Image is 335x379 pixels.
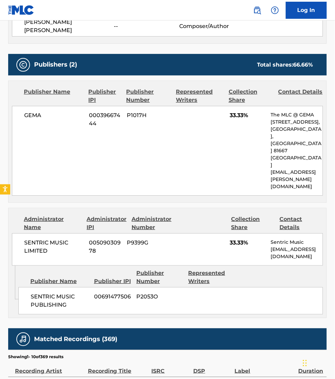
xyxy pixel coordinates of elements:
p: [GEOGRAPHIC_DATA], [GEOGRAPHIC_DATA] 81667 [271,126,323,154]
img: search [253,6,261,14]
span: SENTRIC MUSIC LIMITED [24,239,84,255]
p: [EMAIL_ADDRESS][DOMAIN_NAME] [271,246,323,260]
div: Duration [299,360,323,375]
div: Represented Writers [176,88,224,104]
span: [PERSON_NAME] [PERSON_NAME] [24,18,114,34]
p: Sentric Music [271,239,323,246]
div: Collection Share [229,88,273,104]
div: Publisher Number [126,88,171,104]
div: Recording Title [88,360,148,375]
div: Publisher IPI [89,88,121,104]
span: P9399G [127,239,172,247]
span: P1017H [127,111,172,120]
div: ISRC [152,360,190,375]
div: Administrator Number [132,215,175,231]
div: Collection Share [231,215,275,231]
span: SENTRIC MUSIC PUBLISHING [31,293,89,309]
h5: Matched Recordings (369) [34,335,117,343]
span: 00509030978 [89,239,122,255]
span: 66.66 % [293,61,313,68]
img: Publishers [19,61,27,69]
span: 00691477506 [94,293,131,301]
div: DSP [194,360,231,375]
span: 33.33% [230,239,265,247]
div: Publisher Name [24,88,83,104]
h5: Publishers (2) [34,61,77,69]
div: Recording Artist [15,360,85,375]
span: GEMA [24,111,84,120]
div: Represented Writers [188,269,235,285]
a: Public Search [250,3,264,17]
span: 33.33% [230,111,265,120]
span: -- [114,22,180,30]
span: 00039667444 [89,111,122,128]
div: Help [268,3,282,17]
p: Showing 1 - 10 of 369 results [8,354,63,360]
div: Total shares: [257,61,313,69]
div: Administrator Name [24,215,81,231]
div: Drag [303,353,307,374]
img: help [271,6,279,14]
div: Contact Details [278,88,323,104]
div: Administrator IPI [87,215,126,231]
div: Publisher IPI [94,277,132,285]
a: Log In [286,2,327,19]
iframe: Chat Widget [301,346,335,379]
div: Label [235,360,295,375]
img: Matched Recordings [19,335,27,343]
p: The MLC @ GEMA [271,111,323,118]
p: [STREET_ADDRESS], [271,118,323,126]
span: Composer/Author [180,22,239,30]
img: MLC Logo [8,5,34,15]
p: [EMAIL_ADDRESS][PERSON_NAME][DOMAIN_NAME] [271,169,323,190]
div: Contact Details [280,215,323,231]
div: Publisher Name [30,277,89,285]
div: Publisher Number [136,269,183,285]
span: P2053O [137,293,183,301]
p: [GEOGRAPHIC_DATA] [271,154,323,169]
